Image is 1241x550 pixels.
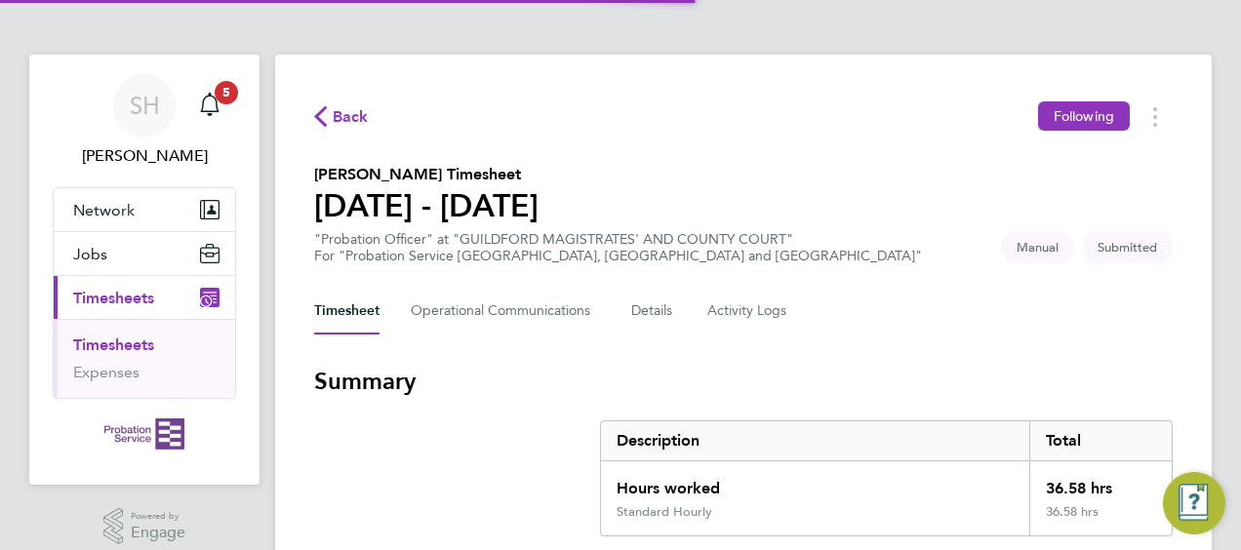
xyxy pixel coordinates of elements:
button: Following [1038,101,1130,131]
span: SH [130,93,160,118]
span: This timesheet is Submitted. [1082,231,1173,263]
img: probationservice-logo-retina.png [104,418,183,450]
span: Network [73,201,135,219]
span: Back [333,105,369,129]
button: Operational Communications [411,288,600,334]
h2: [PERSON_NAME] Timesheet [314,163,539,186]
span: Following [1054,107,1114,125]
a: SH[PERSON_NAME] [53,74,236,168]
button: Jobs [54,232,235,275]
a: Powered byEngage [103,508,186,545]
span: 5 [215,81,238,104]
button: Activity Logs [707,288,789,334]
div: Total [1029,421,1172,460]
button: Timesheets [54,276,235,319]
div: Standard Hourly [617,504,712,520]
span: Engage [131,525,185,541]
div: Summary [600,420,1173,536]
span: This timesheet was manually created. [1001,231,1074,263]
span: Sarah Hennebry [53,144,236,168]
button: Network [54,188,235,231]
div: Timesheets [54,319,235,398]
button: Details [631,288,676,334]
button: Engage Resource Center [1163,472,1225,534]
nav: Main navigation [29,55,260,485]
span: Timesheets [73,289,154,307]
a: 5 [190,74,229,137]
span: Jobs [73,245,107,263]
div: 36.58 hrs [1029,461,1172,504]
div: "Probation Officer" at "GUILDFORD MAGISTRATES' AND COUNTY COURT" [314,231,922,264]
a: Timesheets [73,335,154,354]
div: Description [601,421,1029,460]
a: Expenses [73,363,140,381]
div: 36.58 hrs [1029,504,1172,535]
button: Timesheet [314,288,380,334]
h3: Summary [314,366,1173,397]
div: For "Probation Service [GEOGRAPHIC_DATA], [GEOGRAPHIC_DATA] and [GEOGRAPHIC_DATA]" [314,248,922,264]
a: Go to home page [53,418,236,450]
button: Timesheets Menu [1138,101,1173,132]
button: Back [314,104,369,129]
h1: [DATE] - [DATE] [314,186,539,225]
div: Hours worked [601,461,1029,504]
span: Powered by [131,508,185,525]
